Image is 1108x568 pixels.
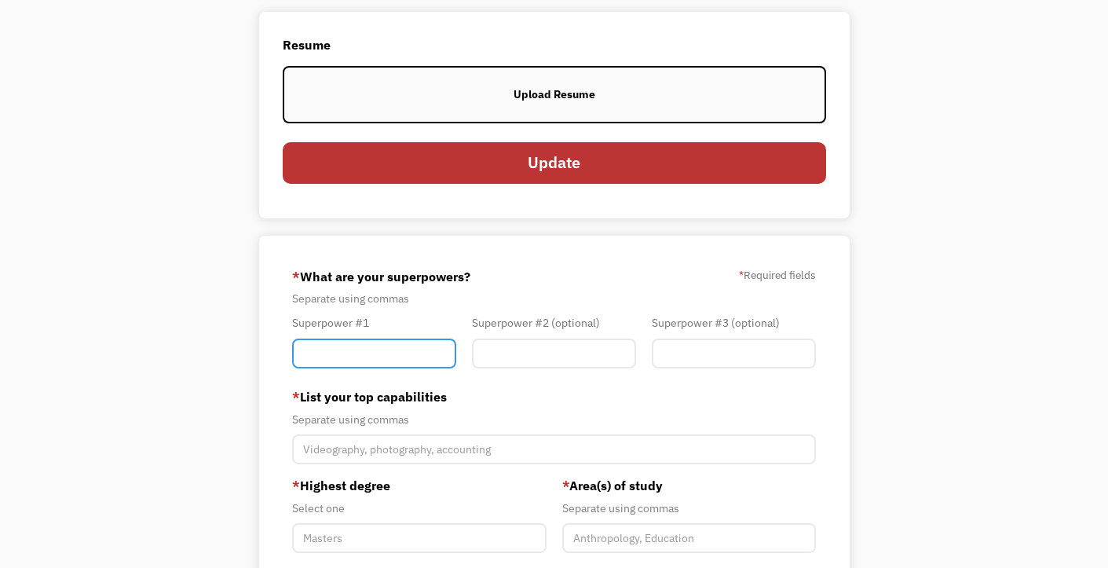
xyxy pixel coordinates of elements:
div: Separate using commas [562,499,817,518]
div: Separate using commas [292,289,816,308]
label: Upload Resume [283,66,826,123]
div: Select one [292,499,547,518]
label: What are your superpowers? [292,264,470,289]
div: Superpower #1 [292,313,456,332]
label: Area(s) of study [562,476,817,495]
label: Required fields [739,266,816,284]
div: Superpower #3 (optional) [652,313,816,332]
input: Update [283,142,826,184]
div: Superpower #2 (optional) [472,313,636,332]
div: Upload Resume [514,85,595,104]
div: Separate using commas [292,410,816,429]
label: Resume [283,35,826,54]
label: List your top capabilities [292,387,816,406]
label: Highest degree [292,476,547,495]
input: Anthropology, Education [562,523,817,553]
form: Member-Update-Form-Resume [283,35,826,195]
input: Videography, photography, accounting [292,434,816,464]
input: Masters [292,523,547,553]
